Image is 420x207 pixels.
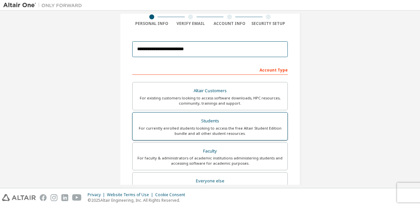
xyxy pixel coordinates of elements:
img: facebook.svg [40,194,47,201]
div: Cookie Consent [155,192,189,197]
div: Verify Email [171,21,210,26]
img: linkedin.svg [61,194,68,201]
div: Everyone else [136,176,283,186]
div: Account Info [210,21,249,26]
div: Security Setup [249,21,288,26]
img: altair_logo.svg [2,194,36,201]
div: For existing customers looking to access software downloads, HPC resources, community, trainings ... [136,95,283,106]
img: instagram.svg [51,194,57,201]
img: youtube.svg [72,194,82,201]
div: Personal Info [132,21,171,26]
div: For currently enrolled students looking to access the free Altair Student Edition bundle and all ... [136,126,283,136]
p: © 2025 Altair Engineering, Inc. All Rights Reserved. [88,197,189,203]
div: Faculty [136,147,283,156]
div: Account Type [132,64,288,75]
div: For faculty & administrators of academic institutions administering students and accessing softwa... [136,155,283,166]
div: Website Terms of Use [107,192,155,197]
img: Altair One [3,2,85,9]
div: Students [136,116,283,126]
div: Altair Customers [136,86,283,95]
div: Privacy [88,192,107,197]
